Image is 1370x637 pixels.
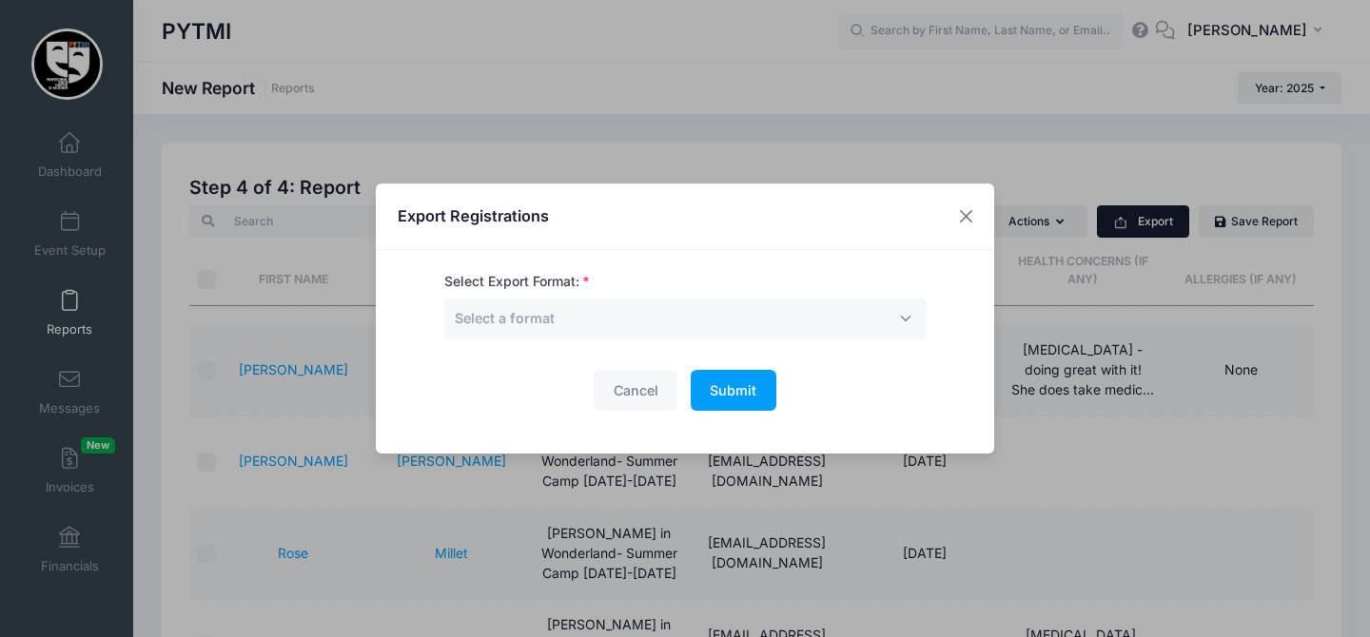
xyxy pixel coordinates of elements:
span: Select a format [455,310,555,326]
span: Submit [710,382,756,398]
h4: Export Registrations [398,204,549,227]
span: Select a format [444,299,927,339]
label: Select Export Format: [444,272,590,292]
button: Cancel [594,370,677,411]
button: Submit [691,370,776,411]
button: Close [949,200,984,234]
span: Select a format [455,308,555,328]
